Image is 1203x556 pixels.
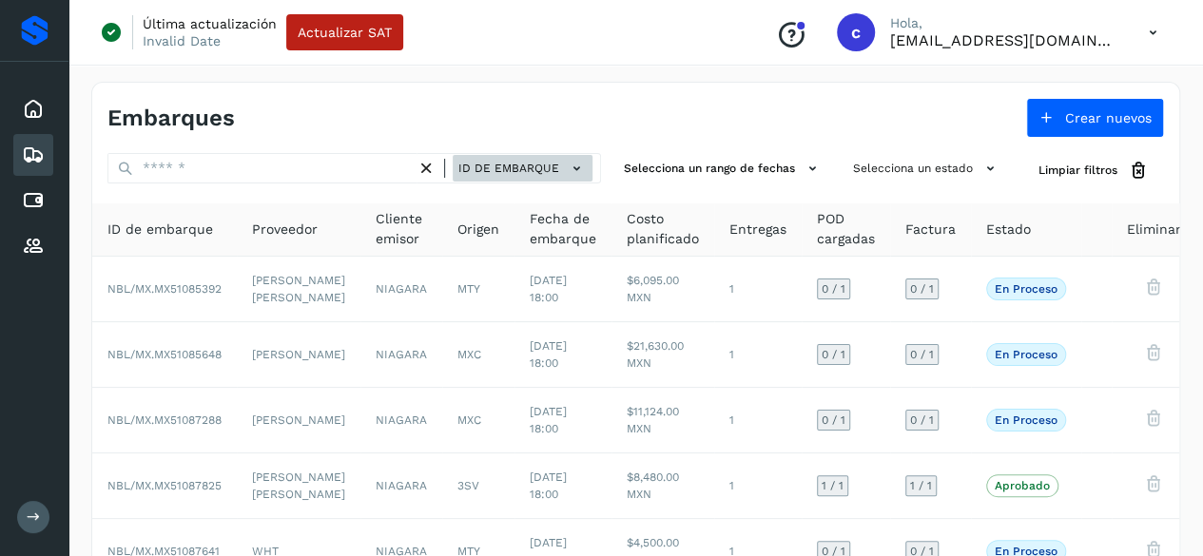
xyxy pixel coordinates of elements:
[458,160,559,177] span: ID de embarque
[457,220,499,240] span: Origen
[252,220,318,240] span: Proveedor
[530,470,567,501] span: [DATE] 18:00
[237,257,360,322] td: [PERSON_NAME] [PERSON_NAME]
[995,479,1050,492] p: Aprobado
[910,414,934,426] span: 0 / 1
[890,15,1118,31] p: Hola,
[714,322,802,388] td: 1
[1127,220,1181,240] span: Eliminar
[376,209,427,249] span: Cliente emisor
[530,274,567,304] span: [DATE] 18:00
[910,480,932,491] span: 1 / 1
[453,155,592,182] button: ID de embarque
[13,180,53,221] div: Cuentas por pagar
[107,479,222,492] span: NBL/MX.MX51087825
[729,220,786,240] span: Entregas
[442,388,514,453] td: MXC
[822,480,844,491] span: 1 / 1
[107,282,222,296] span: NBL/MX.MX51085392
[822,349,845,360] span: 0 / 1
[442,453,514,519] td: 3SV
[995,282,1057,296] p: En proceso
[530,339,567,370] span: [DATE] 18:00
[143,15,277,32] p: Última actualización
[237,453,360,519] td: [PERSON_NAME] [PERSON_NAME]
[107,413,222,427] span: NBL/MX.MX51087288
[611,322,714,388] td: $21,630.00 MXN
[360,453,442,519] td: NIAGARA
[13,134,53,176] div: Embarques
[890,31,1118,49] p: carojas@niagarawater.com
[1065,111,1152,125] span: Crear nuevos
[13,225,53,267] div: Proveedores
[611,453,714,519] td: $8,480.00 MXN
[817,209,875,249] span: POD cargadas
[530,209,596,249] span: Fecha de embarque
[995,348,1057,361] p: En proceso
[995,413,1057,427] p: En proceso
[905,220,956,240] span: Factura
[845,153,1008,184] button: Selecciona un estado
[360,388,442,453] td: NIAGARA
[616,153,830,184] button: Selecciona un rango de fechas
[442,257,514,322] td: MTY
[143,32,221,49] p: Invalid Date
[822,283,845,295] span: 0 / 1
[107,105,235,132] h4: Embarques
[986,220,1031,240] span: Estado
[107,220,213,240] span: ID de embarque
[530,405,567,435] span: [DATE] 18:00
[1026,98,1164,138] button: Crear nuevos
[611,388,714,453] td: $11,124.00 MXN
[286,14,403,50] button: Actualizar SAT
[714,388,802,453] td: 1
[237,322,360,388] td: [PERSON_NAME]
[714,453,802,519] td: 1
[611,257,714,322] td: $6,095.00 MXN
[360,257,442,322] td: NIAGARA
[627,209,699,249] span: Costo planificado
[822,414,845,426] span: 0 / 1
[1038,162,1117,179] span: Limpiar filtros
[237,388,360,453] td: [PERSON_NAME]
[298,26,392,39] span: Actualizar SAT
[1023,153,1164,188] button: Limpiar filtros
[714,257,802,322] td: 1
[107,348,222,361] span: NBL/MX.MX51085648
[13,88,53,130] div: Inicio
[910,349,934,360] span: 0 / 1
[360,322,442,388] td: NIAGARA
[442,322,514,388] td: MXC
[910,283,934,295] span: 0 / 1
